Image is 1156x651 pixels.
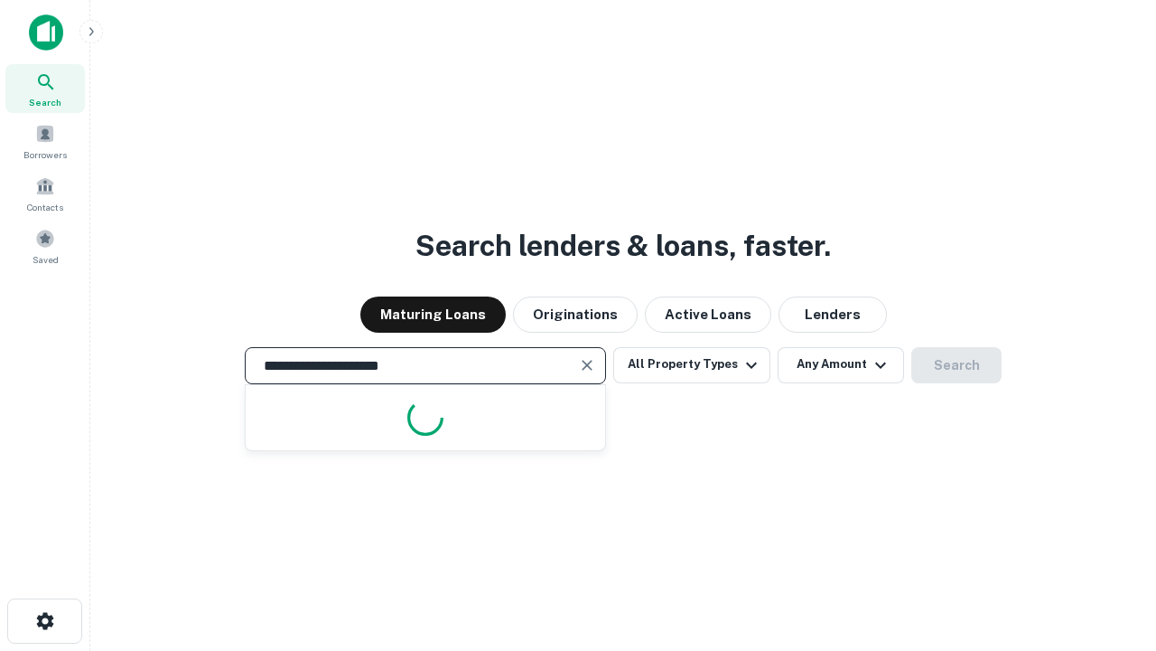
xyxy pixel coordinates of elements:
[1066,448,1156,535] iframe: Chat Widget
[27,200,63,214] span: Contacts
[5,64,85,113] a: Search
[778,347,904,383] button: Any Amount
[5,117,85,165] a: Borrowers
[360,297,506,333] button: Maturing Loans
[415,224,831,268] h3: Search lenders & loans, faster.
[29,95,61,109] span: Search
[645,297,771,333] button: Active Loans
[29,14,63,51] img: capitalize-icon.png
[5,169,85,218] a: Contacts
[23,147,67,162] span: Borrowers
[574,353,600,378] button: Clear
[513,297,638,333] button: Originations
[33,252,59,267] span: Saved
[5,222,85,270] a: Saved
[613,347,770,383] button: All Property Types
[778,297,887,333] button: Lenders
